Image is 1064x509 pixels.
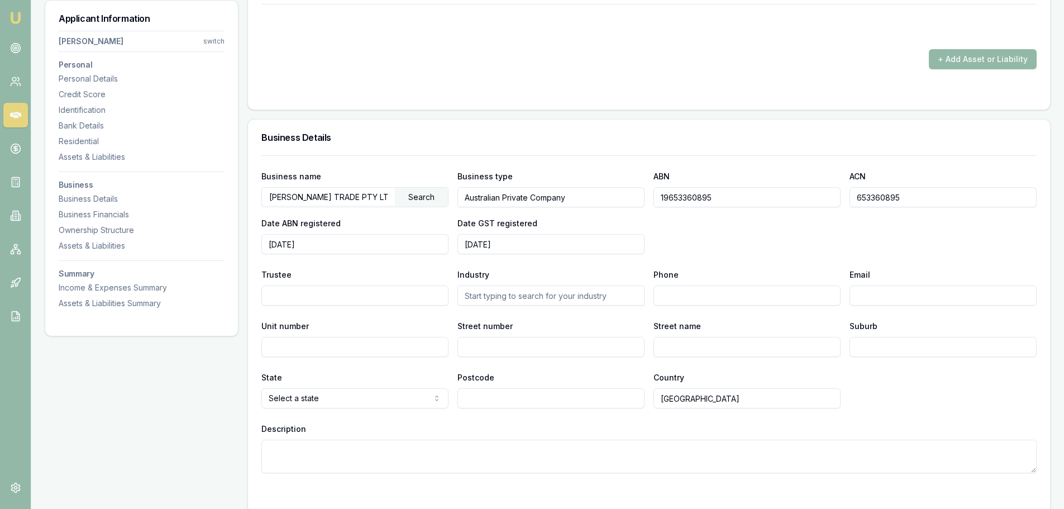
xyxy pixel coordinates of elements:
label: ACN [850,172,866,181]
label: Business type [457,172,513,181]
label: Country [653,373,684,382]
input: Enter business name [262,188,395,206]
div: Business Financials [59,209,225,220]
img: emu-icon-u.png [9,11,22,25]
div: Assets & Liabilities [59,240,225,251]
input: YYYY-MM-DD [261,234,448,254]
label: Unit number [261,321,309,331]
div: Residential [59,136,225,147]
div: Bank Details [59,120,225,131]
input: YYYY-MM-DD [457,234,645,254]
input: Start typing to search for your industry [457,286,645,306]
h3: Business [59,181,225,189]
label: ABN [653,172,670,181]
div: Assets & Liabilities Summary [59,298,225,309]
label: Date ABN registered [261,218,341,228]
label: Business name [261,172,321,181]
label: Suburb [850,321,877,331]
div: [PERSON_NAME] [59,36,123,47]
label: State [261,373,282,382]
div: Personal Details [59,73,225,84]
label: Email [850,270,870,279]
div: switch [203,37,225,46]
div: Identification [59,104,225,116]
label: Postcode [457,373,494,382]
label: Phone [653,270,679,279]
label: Street number [457,321,513,331]
label: Trustee [261,270,292,279]
div: Ownership Structure [59,225,225,236]
div: Credit Score [59,89,225,100]
h3: Summary [59,270,225,278]
div: Search [395,188,448,207]
h3: Personal [59,61,225,69]
div: Income & Expenses Summary [59,282,225,293]
label: Description [261,424,306,434]
h3: Applicant Information [59,14,225,23]
label: Industry [457,270,489,279]
button: + Add Asset or Liability [929,49,1037,69]
div: Assets & Liabilities [59,151,225,163]
label: Street name [653,321,701,331]
label: Date GST registered [457,218,537,228]
h3: Business Details [261,133,1037,142]
div: Business Details [59,193,225,204]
